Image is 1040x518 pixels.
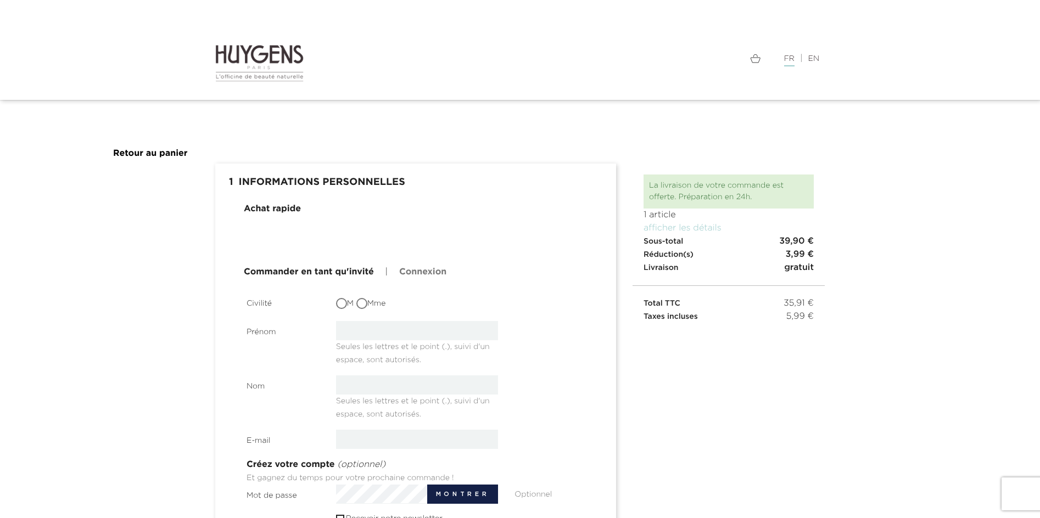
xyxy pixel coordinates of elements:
[644,238,683,245] span: Sous-total
[336,339,490,364] span: Seules les lettres et le point (.), suivi d'un espace, sont autorisés.
[779,235,814,248] span: 39,90 €
[786,310,814,323] span: 5,99 €
[247,460,335,469] span: Créez votre compte
[427,485,498,504] button: Montrer
[238,292,328,309] label: Civilité
[223,172,239,194] span: 1
[336,393,490,418] span: Seules les lettres et le point (.), suivi d'un espace, sont autorisés.
[644,209,814,222] p: 1 article
[238,375,328,392] label: Nom
[215,44,304,82] img: Huygens logo
[644,300,680,307] span: Total TTC
[238,321,328,338] label: Prénom
[399,266,446,279] a: Connexion
[644,251,694,258] span: Réduction(s)
[644,264,679,272] span: Livraison
[330,228,502,252] iframe: PayPal-paypal
[356,298,386,309] label: Mme
[238,430,328,447] label: E-mail
[528,52,825,65] div: |
[238,485,328,502] label: Mot de passe
[644,313,698,320] span: Taxes incluses
[644,224,722,233] a: afficher les détails
[247,474,454,482] span: Et gagnez du temps pour votre prochaine commande !
[244,266,374,279] a: Commander en tant qu'invité
[784,261,814,274] span: gratuit
[649,182,784,201] span: La livraison de votre commande est offerte. Préparation en 24h.
[113,149,188,158] a: Retour au panier
[244,202,301,216] div: Achat rapide
[337,460,385,469] span: (optionnel)
[336,298,354,309] label: M
[784,297,814,310] span: 35,91 €
[223,172,608,194] h1: Informations personnelles
[506,485,596,500] div: Optionnel
[385,268,388,277] span: |
[785,248,814,261] span: 3,99 €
